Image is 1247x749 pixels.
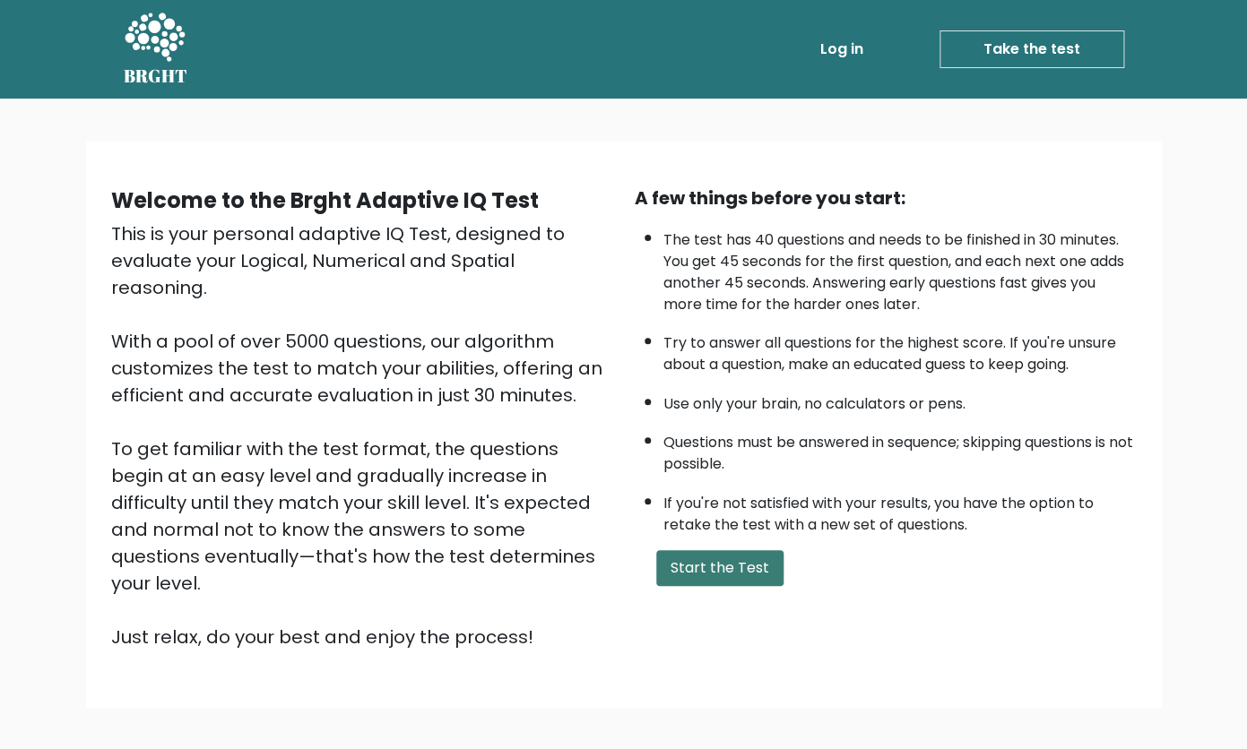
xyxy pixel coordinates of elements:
li: Try to answer all questions for the highest score. If you're unsure about a question, make an edu... [663,323,1137,375]
div: A few things before you start: [635,185,1137,211]
h5: BRGHT [124,65,188,87]
li: The test has 40 questions and needs to be finished in 30 minutes. You get 45 seconds for the firs... [663,220,1137,315]
a: Take the test [940,30,1124,68]
a: Log in [813,31,870,67]
li: Questions must be answered in sequence; skipping questions is not possible. [663,423,1137,475]
button: Start the Test [656,550,784,586]
a: BRGHT [124,7,188,91]
div: This is your personal adaptive IQ Test, designed to evaluate your Logical, Numerical and Spatial ... [111,220,613,650]
li: Use only your brain, no calculators or pens. [663,384,1137,415]
li: If you're not satisfied with your results, you have the option to retake the test with a new set ... [663,484,1137,536]
b: Welcome to the Brght Adaptive IQ Test [111,185,539,215]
